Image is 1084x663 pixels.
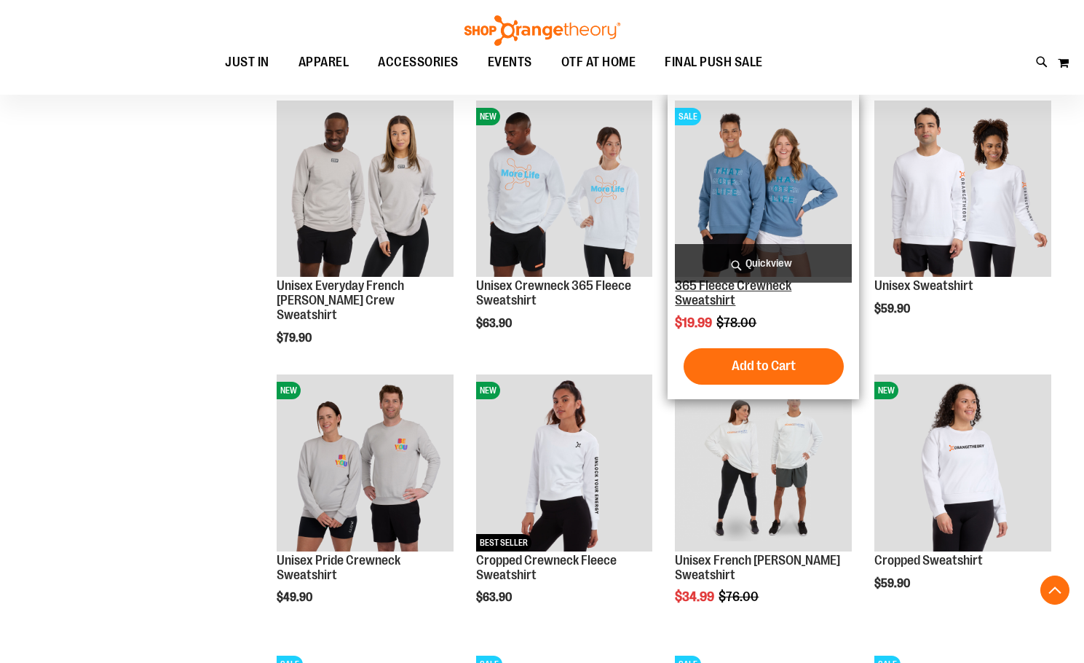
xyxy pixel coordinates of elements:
[476,374,653,552] img: Cropped Crewneck Fleece Sweatshirt
[277,553,400,582] a: Unisex Pride Crewneck Sweatshirt
[277,374,454,552] img: Unisex Pride Crewneck Sweatshirt
[476,374,653,554] a: Cropped Crewneck Fleece SweatshirtNEWBEST SELLER
[874,382,898,399] span: NEW
[684,348,844,385] button: Add to Cart
[473,46,547,79] a: EVENTS
[650,46,778,79] a: FINAL PUSH SALE
[277,382,301,399] span: NEW
[269,93,461,382] div: product
[675,374,852,554] a: Unisex French Terry Crewneck Sweatshirt primary imageSALE
[1040,576,1069,605] button: Back To Top
[867,367,1059,627] div: product
[665,46,763,79] span: FINAL PUSH SALE
[874,553,983,568] a: Cropped Sweatshirt
[277,101,454,278] img: Unisex Everyday French Terry Crew Sweatshirt
[488,46,532,79] span: EVENTS
[210,46,284,79] a: JUST IN
[874,577,912,590] span: $59.90
[269,367,461,641] div: product
[675,374,852,552] img: Unisex French Terry Crewneck Sweatshirt primary image
[668,367,859,641] div: product
[874,374,1051,554] a: Front of 2024 Q3 Balanced Basic Womens Cropped SweatshirtNEW
[547,46,651,79] a: OTF AT HOME
[874,374,1051,552] img: Front of 2024 Q3 Balanced Basic Womens Cropped Sweatshirt
[476,278,631,307] a: Unisex Crewneck 365 Fleece Sweatshirt
[476,591,514,604] span: $63.90
[561,46,636,79] span: OTF AT HOME
[363,46,473,79] a: ACCESSORIES
[378,46,459,79] span: ACCESSORIES
[675,108,701,125] span: SALE
[874,302,912,315] span: $59.90
[277,331,314,345] span: $79.90
[668,93,859,399] div: product
[675,553,840,582] a: Unisex French [PERSON_NAME] Sweatshirt
[476,317,514,330] span: $63.90
[719,589,761,604] span: $76.00
[716,315,759,330] span: $78.00
[675,244,852,283] a: Quickview
[867,93,1059,353] div: product
[476,101,653,280] a: Unisex Crewneck 365 Fleece SweatshirtNEW
[469,93,660,367] div: product
[874,278,973,293] a: Unisex Sweatshirt
[675,101,852,278] img: 365 Fleece Crewneck Sweatshirt
[476,534,531,552] span: BEST SELLER
[732,358,796,374] span: Add to Cart
[675,101,852,280] a: 365 Fleece Crewneck SweatshirtSALE
[476,101,653,278] img: Unisex Crewneck 365 Fleece Sweatshirt
[476,553,617,582] a: Cropped Crewneck Fleece Sweatshirt
[874,101,1051,280] a: Unisex Sweatshirt
[277,374,454,554] a: Unisex Pride Crewneck SweatshirtNEW
[284,46,364,79] a: APPAREL
[476,382,500,399] span: NEW
[675,589,716,604] span: $34.99
[476,108,500,125] span: NEW
[277,278,404,322] a: Unisex Everyday French [PERSON_NAME] Crew Sweatshirt
[469,367,660,641] div: product
[277,101,454,280] a: Unisex Everyday French Terry Crew Sweatshirt
[675,278,791,307] a: 365 Fleece Crewneck Sweatshirt
[298,46,349,79] span: APPAREL
[277,591,314,604] span: $49.90
[462,15,622,46] img: Shop Orangetheory
[874,101,1051,278] img: Unisex Sweatshirt
[225,46,269,79] span: JUST IN
[675,315,714,330] span: $19.99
